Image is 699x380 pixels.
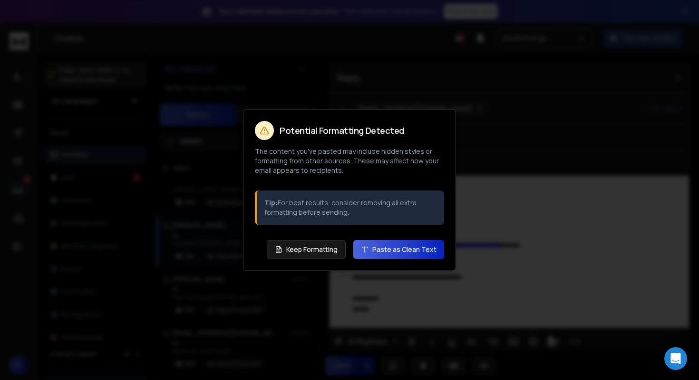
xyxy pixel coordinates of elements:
[255,147,444,175] p: The content you've pasted may include hidden styles or formatting from other sources. These may a...
[264,198,437,217] p: For best results, consider removing all extra formatting before sending.
[264,198,278,207] strong: Tip:
[267,240,346,259] button: Keep Formatting
[353,240,444,259] button: Paste as Clean Text
[664,347,687,370] div: Open Intercom Messenger
[280,126,404,135] h2: Potential Formatting Detected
